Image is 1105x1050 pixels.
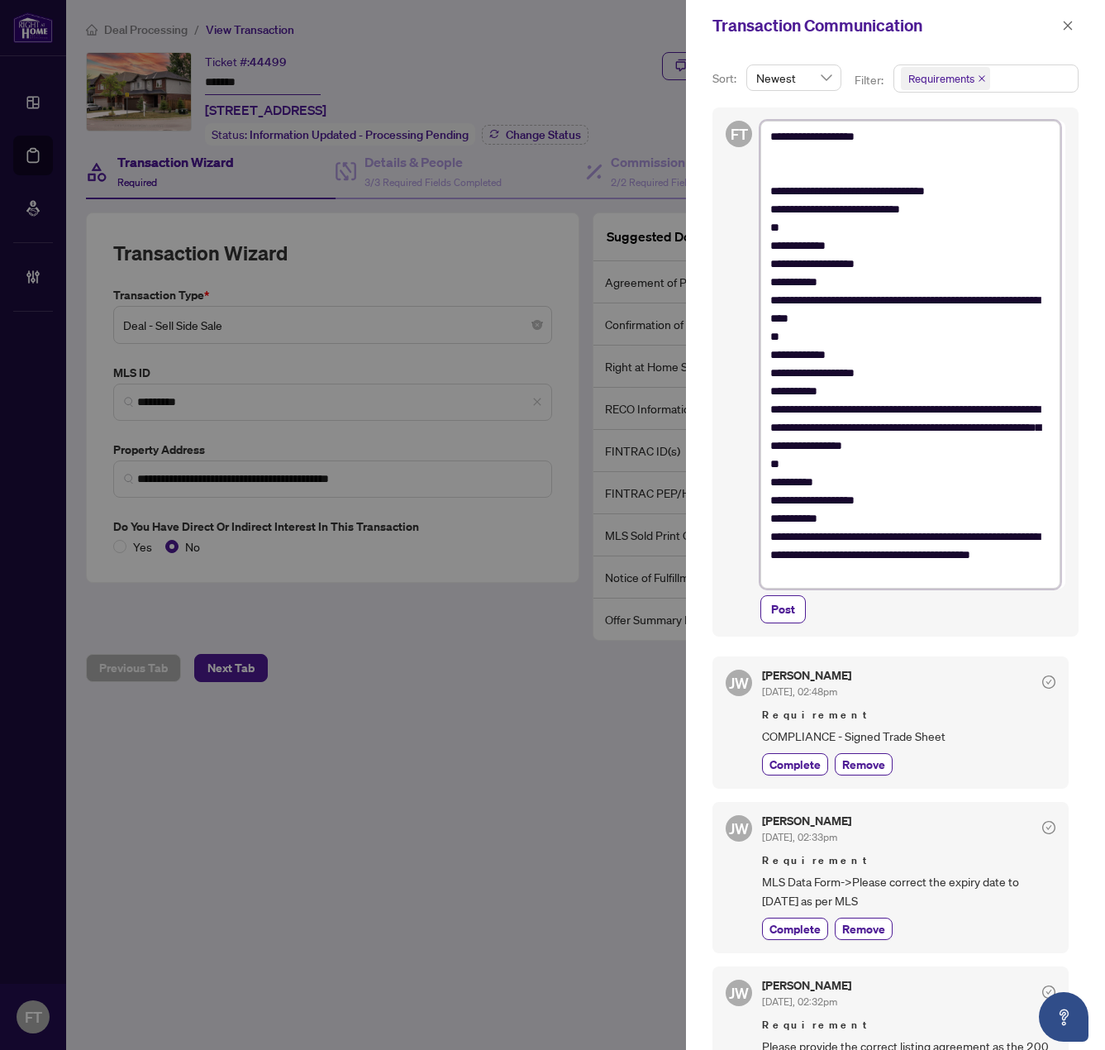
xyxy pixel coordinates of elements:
span: Complete [769,920,821,938]
span: close [1062,20,1074,31]
button: Remove [835,918,893,940]
span: Newest [756,65,831,90]
span: FT [731,122,748,146]
button: Post [760,595,806,623]
span: JW [729,981,749,1005]
span: Post [771,596,795,623]
span: check-circle [1042,986,1055,999]
span: close [978,74,986,83]
span: Requirement [762,707,1055,723]
div: Transaction Communication [712,13,1057,38]
button: Open asap [1039,992,1088,1042]
p: Filter: [855,71,886,89]
button: Complete [762,753,828,776]
span: JW [729,671,749,694]
h5: [PERSON_NAME] [762,980,851,991]
span: MLS Data Form->Please correct the expiry date to [DATE] as per MLS [762,872,1055,911]
button: Complete [762,918,828,940]
span: JW [729,817,749,840]
span: Requirement [762,1017,1055,1033]
span: [DATE], 02:33pm [762,831,837,843]
span: check-circle [1042,821,1055,834]
span: [DATE], 02:48pm [762,685,837,698]
h5: [PERSON_NAME] [762,670,851,681]
span: check-circle [1042,675,1055,689]
span: Requirements [901,67,990,90]
span: Remove [842,920,885,938]
span: Remove [842,756,885,773]
span: Requirements [908,70,974,87]
span: [DATE], 02:32pm [762,995,837,1008]
button: Remove [835,753,893,776]
span: COMPLIANCE - Signed Trade Sheet [762,727,1055,746]
p: Sort: [712,69,740,88]
h5: [PERSON_NAME] [762,815,851,827]
span: Requirement [762,852,1055,869]
span: Complete [769,756,821,773]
